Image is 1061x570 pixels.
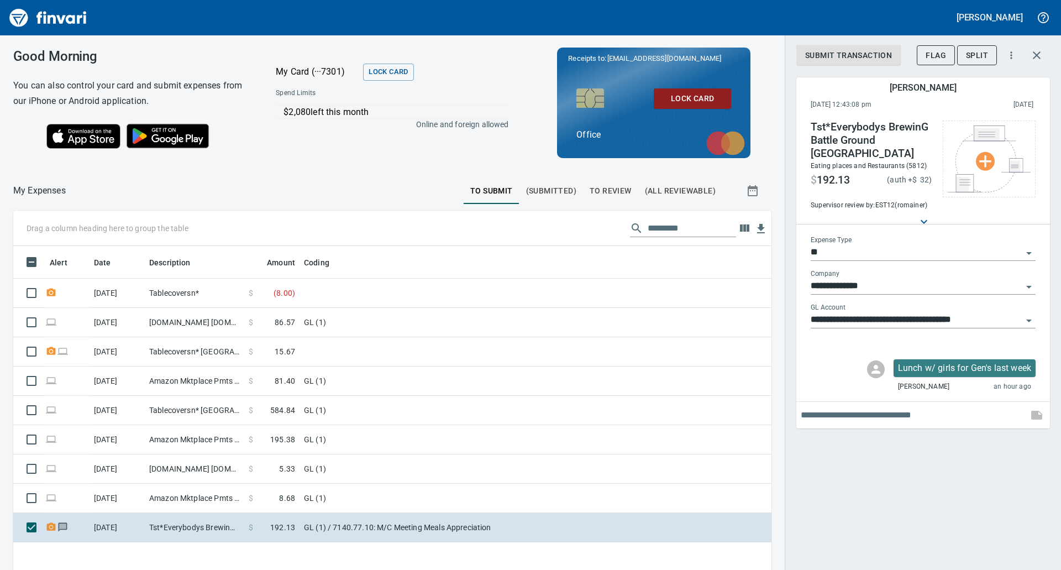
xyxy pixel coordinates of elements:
[300,308,576,337] td: GL (1)
[149,256,191,269] span: Description
[145,454,244,484] td: [DOMAIN_NAME] [DOMAIN_NAME][URL] WA
[90,454,145,484] td: [DATE]
[948,125,1031,192] img: Select file
[270,405,295,416] span: 584.84
[276,65,359,79] p: My Card (···7301)
[267,119,508,130] p: Online and foreign allowed
[957,45,997,66] button: Split
[45,436,57,443] span: Online transaction
[811,162,927,170] span: Eating places and Restaurants (5812)
[13,184,66,197] nav: breadcrumb
[145,337,244,367] td: Tablecoversn* [GEOGRAPHIC_DATA] [GEOGRAPHIC_DATA]
[45,289,57,296] span: Receipt Required
[90,396,145,425] td: [DATE]
[283,106,507,119] p: $2,080 left this month
[300,396,576,425] td: GL (1)
[249,493,253,504] span: $
[50,256,67,269] span: Alert
[576,128,731,142] p: Office
[917,175,929,184] span: 32
[275,375,295,386] span: 81.40
[811,100,943,111] span: [DATE] 12:43:08 pm
[45,318,57,326] span: Online transaction
[300,513,576,542] td: GL (1) / 7140.77.10: M/C Meeting Meals Appreciation
[954,9,1026,26] button: [PERSON_NAME]
[275,317,295,328] span: 86.57
[249,375,253,386] span: $
[811,271,839,278] label: Company
[249,317,253,328] span: $
[890,82,956,93] h5: [PERSON_NAME]
[1021,279,1037,295] button: Open
[94,256,125,269] span: Date
[90,279,145,308] td: [DATE]
[13,78,248,109] h6: You can also control your card and submit expenses from our iPhone or Android application.
[13,184,66,197] p: My Expenses
[943,100,1033,111] span: This charge was settled by the merchant and appears on the 2025/09/13 statement.
[912,175,917,184] span: $
[470,184,513,198] span: To Submit
[811,174,817,187] span: $
[249,522,253,533] span: $
[917,45,955,66] button: Flag
[27,223,188,234] p: Drag a column heading here to group the table
[300,367,576,396] td: GL (1)
[57,348,69,355] span: Online transaction
[145,484,244,513] td: Amazon Mktplace Pmts [DOMAIN_NAME][URL] WA
[45,348,57,355] span: Receipt Required
[817,174,850,187] span: 192.13
[300,454,576,484] td: GL (1)
[50,256,82,269] span: Alert
[811,172,932,187] div: Final charge was 20% more than initial transaction
[736,220,753,237] button: Choose columns to display
[606,53,722,64] span: [EMAIL_ADDRESS][DOMAIN_NAME]
[753,221,769,237] button: Download table
[57,524,69,531] span: Has messages
[145,425,244,454] td: Amazon Mktplace Pmts [DOMAIN_NAME][URL] WA
[279,463,295,474] span: 5.33
[253,256,295,269] span: Amount
[898,381,949,393] span: [PERSON_NAME]
[811,305,845,311] label: GL Account
[304,256,344,269] span: Coding
[663,92,722,106] span: Lock Card
[249,463,253,474] span: $
[568,53,739,64] p: Receipts to:
[274,287,295,299] span: ( 8.00 )
[887,174,932,185] p: (auth + )
[270,522,295,533] span: 192.13
[149,256,205,269] span: Description
[300,484,576,513] td: GL (1)
[999,43,1023,67] button: More
[145,279,244,308] td: Tablecoversn*
[249,434,253,445] span: $
[45,406,57,414] span: Online transaction
[590,184,632,198] span: To Review
[90,337,145,367] td: [DATE]
[94,256,111,269] span: Date
[805,49,892,62] span: Submit Transaction
[7,4,90,31] img: Finvari
[90,425,145,454] td: [DATE]
[1021,245,1037,261] button: Open
[811,237,852,244] label: Expense Type
[45,494,57,501] span: Online transaction
[811,200,932,211] span: Supervisor review by: EST12 (romainer)
[46,124,120,149] img: Download on the App Store
[249,346,253,357] span: $
[90,308,145,337] td: [DATE]
[90,367,145,396] td: [DATE]
[45,377,57,384] span: Online transaction
[13,49,248,64] h3: Good Morning
[145,367,244,396] td: Amazon Mktplace Pmts [DOMAIN_NAME][URL] WA
[304,256,329,269] span: Coding
[796,45,901,66] button: Submit Transaction
[363,64,413,81] button: Lock Card
[145,396,244,425] td: Tablecoversn* [GEOGRAPHIC_DATA] [GEOGRAPHIC_DATA]
[120,118,216,154] img: Get it on Google Play
[811,121,932,160] h4: Tst*Everybodys BrewinG Battle Ground [GEOGRAPHIC_DATA]
[45,465,57,472] span: Online transaction
[300,425,576,454] td: GL (1)
[898,362,1031,375] p: Lunch w/ girls for Gen's last week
